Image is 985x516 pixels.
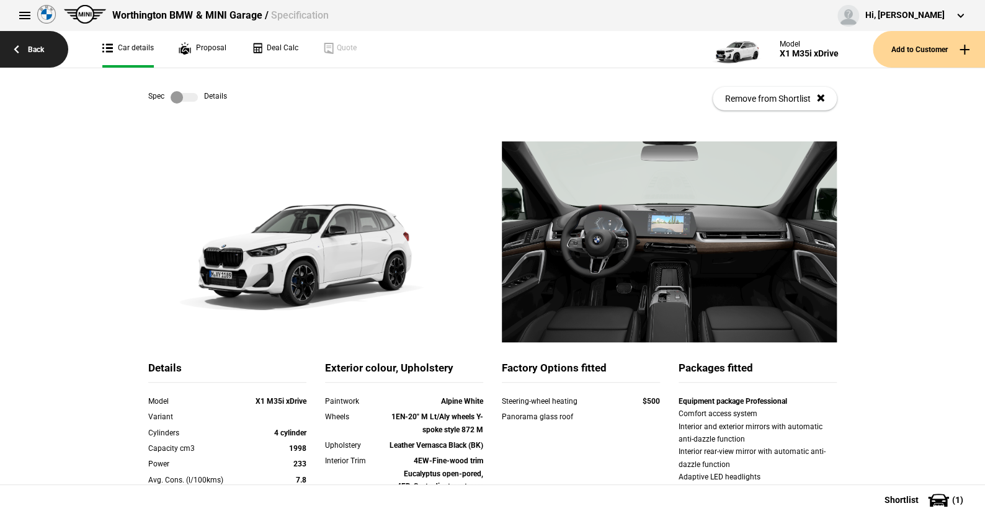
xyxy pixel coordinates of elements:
[256,397,306,406] strong: X1 M35i xDrive
[289,444,306,453] strong: 1998
[780,48,839,59] div: X1 M35i xDrive
[643,397,660,406] strong: $500
[148,395,243,407] div: Model
[441,397,483,406] strong: Alpine White
[270,9,328,21] span: Specification
[102,31,154,68] a: Car details
[37,5,56,24] img: bmw.png
[148,458,243,470] div: Power
[502,411,613,423] div: Panorama glass roof
[251,31,298,68] a: Deal Calc
[64,5,106,24] img: mini.png
[713,87,837,110] button: Remove from Shortlist
[679,361,837,383] div: Packages fitted
[885,496,919,504] span: Shortlist
[325,361,483,383] div: Exterior colour, Upholstery
[148,91,227,104] div: Spec Details
[148,442,243,455] div: Capacity cm3
[148,361,306,383] div: Details
[679,397,787,406] strong: Equipment package Professional
[502,361,660,383] div: Factory Options fitted
[866,484,985,515] button: Shortlist(1)
[148,427,243,439] div: Cylinders
[148,474,243,486] div: Avg. Cons. (l/100kms)
[780,40,839,48] div: Model
[112,9,328,22] div: Worthington BMW & MINI Garage /
[274,429,306,437] strong: 4 cylinder
[397,456,483,503] strong: 4EW-Fine-wood trim Eucalyptus open-pored, 4FD-Seat adjustment, rear seats
[148,411,243,423] div: Variant
[325,411,388,423] div: Wheels
[952,496,963,504] span: ( 1 )
[391,412,483,434] strong: 1EN-20" M Lt/Aly wheels Y-spoke style 872 M
[325,455,388,467] div: Interior Trim
[179,31,226,68] a: Proposal
[325,395,388,407] div: Paintwork
[865,9,945,22] div: Hi, [PERSON_NAME]
[502,395,613,407] div: Steering-wheel heating
[873,31,985,68] button: Add to Customer
[296,476,306,484] strong: 7.8
[390,441,483,450] strong: Leather Vernasca Black (BK)
[293,460,306,468] strong: 233
[325,439,388,451] div: Upholstery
